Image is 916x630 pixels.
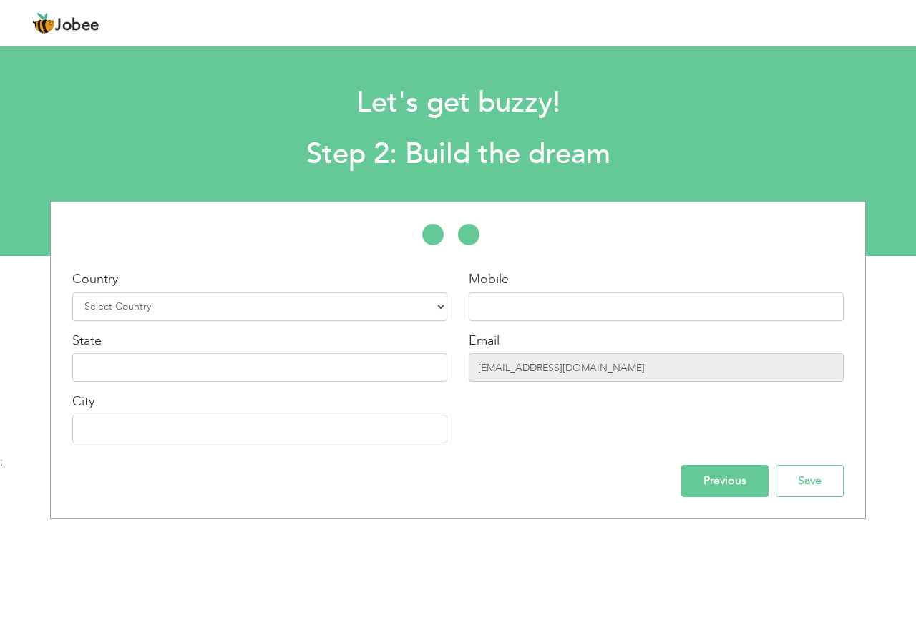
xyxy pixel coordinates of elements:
[72,332,102,350] label: State
[55,18,99,34] span: Jobee
[72,393,94,411] label: City
[469,332,500,350] label: Email
[125,136,791,173] h2: Step 2: Build the dream
[32,12,55,35] img: jobee.io
[72,270,118,289] label: Country
[776,465,844,497] input: Save
[125,84,791,122] h1: Let's get buzzy!
[469,270,509,289] label: Mobile
[681,465,769,497] input: Previous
